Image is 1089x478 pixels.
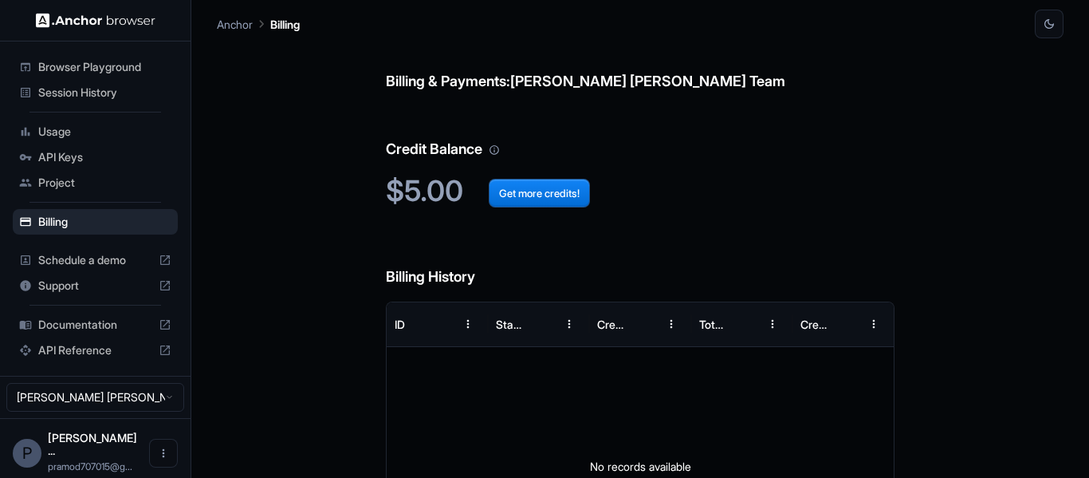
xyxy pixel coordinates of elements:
button: Menu [555,310,584,338]
span: Support [38,278,152,294]
button: Sort [425,310,454,338]
p: Billing [270,16,300,33]
span: Documentation [38,317,152,333]
div: ID [395,318,405,331]
button: Open menu [149,439,178,468]
h2: $5.00 [386,174,894,208]
button: Sort [831,310,859,338]
div: Browser Playground [13,54,178,80]
span: Browser Playground [38,59,171,75]
div: Documentation [13,312,178,338]
div: API Keys [13,144,178,170]
button: Menu [758,310,787,338]
span: API Reference [38,342,152,358]
div: Billing [13,209,178,235]
div: Credits [597,318,626,331]
button: Sort [729,310,758,338]
div: Schedule a demo [13,247,178,273]
div: API Reference [13,338,178,363]
button: Menu [859,310,888,338]
span: Billing [38,214,171,230]
span: pramod707015@gmail.com [48,460,132,472]
div: Total Cost [699,318,728,331]
div: Usage [13,119,178,144]
nav: breadcrumb [217,15,300,33]
span: Schedule a demo [38,252,152,268]
div: P [13,439,41,468]
h6: Billing & Payments: [PERSON_NAME] [PERSON_NAME] Team [386,38,894,93]
div: Session History [13,80,178,105]
button: Sort [628,310,657,338]
button: Sort [526,310,555,338]
span: Usage [38,124,171,140]
svg: Your credit balance will be consumed as you use the API. Visit the usage page to view a breakdown... [489,144,500,156]
span: Session History [38,85,171,101]
p: Anchor [217,16,253,33]
div: Project [13,170,178,196]
button: Get more credits! [489,179,590,207]
img: Anchor Logo [36,13,155,28]
h6: Credit Balance [386,106,894,161]
span: Project [38,175,171,191]
span: API Keys [38,149,171,165]
button: Menu [657,310,686,338]
div: Status [496,318,525,331]
h6: Billing History [386,234,894,289]
button: Menu [454,310,482,338]
span: Pramod Kumar Singh [48,431,137,457]
div: Created [800,318,829,331]
div: Support [13,273,178,298]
